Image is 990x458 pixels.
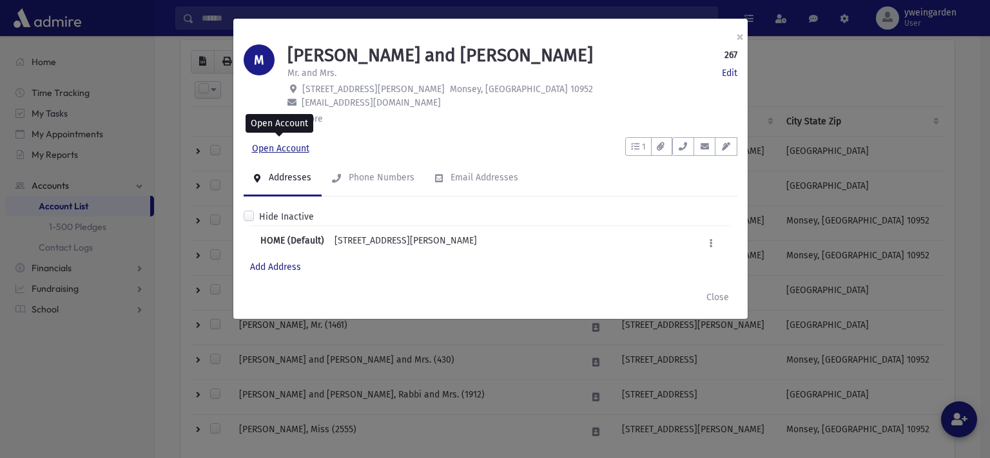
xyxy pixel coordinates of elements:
div: Open Account [246,114,313,133]
b: HOME (Default) [260,234,324,253]
a: Open Account [244,137,318,160]
a: Edit [722,66,737,80]
div: M [244,44,275,75]
h1: [PERSON_NAME] and [PERSON_NAME] [287,44,593,66]
p: Mr. and Mrs. [287,66,336,80]
a: Email Addresses [425,160,529,196]
button: 1 [625,137,652,156]
strong: 267 [724,48,737,62]
div: Email Addresses [448,172,518,183]
label: Hide Inactive [259,210,314,224]
button: × [726,19,754,55]
a: Add Address [250,262,301,272]
span: [STREET_ADDRESS][PERSON_NAME] [302,84,445,95]
button: Close [698,285,737,309]
a: Phone Numbers [322,160,425,196]
div: Phone Numbers [346,172,414,183]
span: 1 [642,140,646,153]
div: Addresses [266,172,311,183]
div: [STREET_ADDRESS][PERSON_NAME] [335,234,477,253]
span: [EMAIL_ADDRESS][DOMAIN_NAME] [302,97,441,108]
span: Monsey, [GEOGRAPHIC_DATA] 10952 [450,84,593,95]
a: Addresses [244,160,322,196]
